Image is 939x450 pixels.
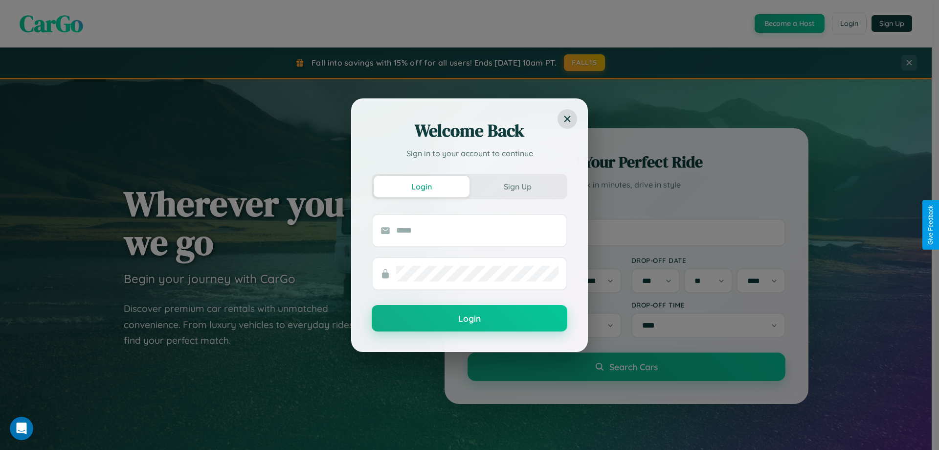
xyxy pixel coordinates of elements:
[372,119,567,142] h2: Welcome Back
[469,176,565,197] button: Sign Up
[10,417,33,440] iframe: Intercom live chat
[372,147,567,159] p: Sign in to your account to continue
[927,205,934,245] div: Give Feedback
[372,305,567,332] button: Login
[374,176,469,197] button: Login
